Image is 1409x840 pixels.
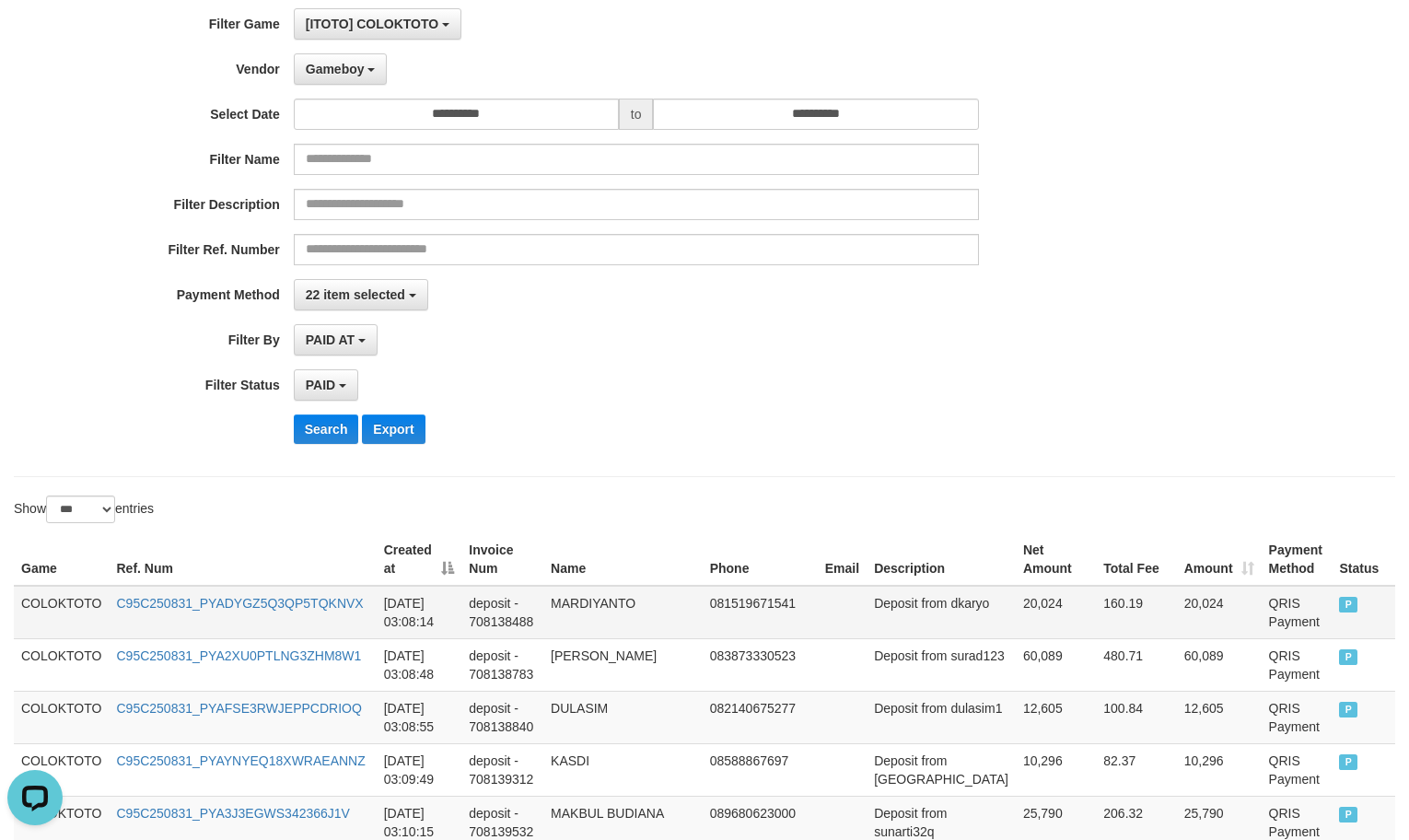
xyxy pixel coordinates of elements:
[543,743,703,796] td: KASDI
[543,586,703,639] td: MARDIYANTO
[1332,533,1395,586] th: Status
[377,691,462,743] td: [DATE] 03:08:55
[116,806,349,821] a: C95C250831_PYA3J3EGWS342366J1V
[294,53,388,85] button: Gameboy
[294,324,378,356] button: PAID AT
[294,369,358,401] button: PAID
[14,638,109,691] td: COLOKTOTO
[377,743,462,796] td: [DATE] 03:09:49
[306,378,335,392] span: PAID
[619,99,654,130] span: to
[1339,597,1357,612] span: PAID
[1177,533,1262,586] th: Amount: activate to sort column ascending
[461,586,543,639] td: deposit - 708138488
[1177,586,1262,639] td: 20,024
[461,743,543,796] td: deposit - 708139312
[294,279,428,310] button: 22 item selected
[1096,691,1176,743] td: 100.84
[1016,533,1096,586] th: Net Amount
[703,743,818,796] td: 08588867697
[294,8,461,40] button: [ITOTO] COLOKTOTO
[116,648,361,663] a: C95C250831_PYA2XU0PTLNG3ZHM8W1
[362,414,425,444] button: Export
[867,743,1016,796] td: Deposit from [GEOGRAPHIC_DATA]
[1339,702,1357,717] span: PAID
[461,533,543,586] th: Invoice Num
[14,533,109,586] th: Game
[116,701,361,716] a: C95C250831_PYAFSE3RWJEPPCDRIOQ
[377,533,462,586] th: Created at: activate to sort column descending
[703,638,818,691] td: 083873330523
[46,496,115,523] select: Showentries
[461,638,543,691] td: deposit - 708138783
[543,691,703,743] td: DULASIM
[461,691,543,743] td: deposit - 708138840
[1016,638,1096,691] td: 60,089
[14,691,109,743] td: COLOKTOTO
[867,638,1016,691] td: Deposit from surad123
[14,743,109,796] td: COLOKTOTO
[294,414,359,444] button: Search
[7,7,63,63] button: Open LiveChat chat widget
[306,17,438,31] span: [ITOTO] COLOKTOTO
[14,496,154,523] label: Show entries
[1262,638,1333,691] td: QRIS Payment
[1262,691,1333,743] td: QRIS Payment
[1096,533,1176,586] th: Total Fee
[703,533,818,586] th: Phone
[867,586,1016,639] td: Deposit from dkaryo
[306,287,405,302] span: 22 item selected
[867,533,1016,586] th: Description
[543,638,703,691] td: [PERSON_NAME]
[1096,586,1176,639] td: 160.19
[1339,754,1357,770] span: PAID
[1177,638,1262,691] td: 60,089
[306,62,365,76] span: Gameboy
[818,533,867,586] th: Email
[1339,649,1357,665] span: PAID
[1016,743,1096,796] td: 10,296
[306,332,355,347] span: PAID AT
[377,638,462,691] td: [DATE] 03:08:48
[116,596,363,611] a: C95C250831_PYADYGZ5Q3QP5TQKNVX
[1177,691,1262,743] td: 12,605
[1096,638,1176,691] td: 480.71
[1262,533,1333,586] th: Payment Method
[1016,586,1096,639] td: 20,024
[14,586,109,639] td: COLOKTOTO
[1262,586,1333,639] td: QRIS Payment
[703,586,818,639] td: 081519671541
[116,753,365,768] a: C95C250831_PYAYNYEQ18XWRAEANNZ
[109,533,376,586] th: Ref. Num
[1339,807,1357,822] span: PAID
[377,586,462,639] td: [DATE] 03:08:14
[1096,743,1176,796] td: 82.37
[543,533,703,586] th: Name
[703,691,818,743] td: 082140675277
[1016,691,1096,743] td: 12,605
[1177,743,1262,796] td: 10,296
[867,691,1016,743] td: Deposit from dulasim1
[1262,743,1333,796] td: QRIS Payment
